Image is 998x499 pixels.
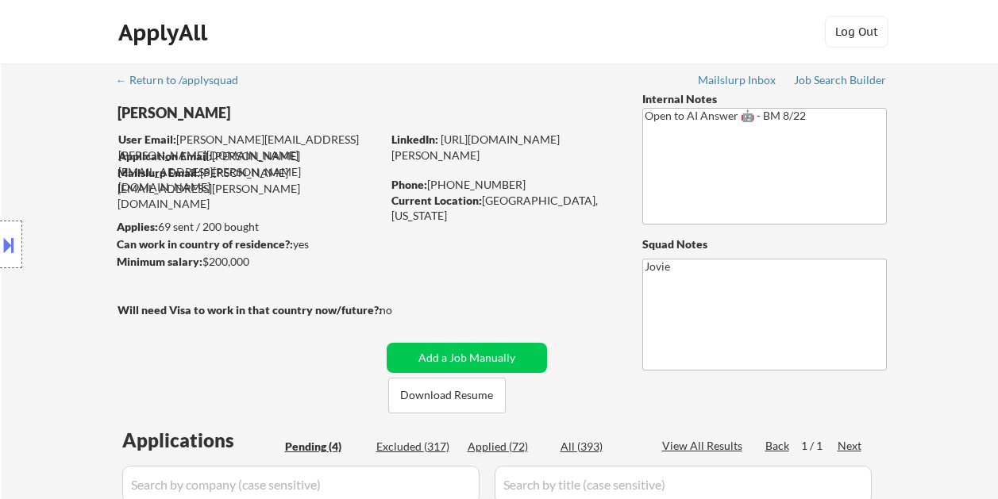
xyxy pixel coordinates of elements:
a: Mailslurp Inbox [698,74,777,90]
button: Log Out [825,16,888,48]
div: Squad Notes [642,236,887,252]
div: All (393) [561,439,640,455]
button: Add a Job Manually [387,343,547,373]
div: Applications [122,431,279,450]
div: no [380,302,425,318]
div: View All Results [662,438,747,454]
div: ApplyAll [118,19,212,46]
a: Job Search Builder [794,74,887,90]
strong: Phone: [391,178,427,191]
strong: LinkedIn: [391,132,438,146]
div: Mailslurp Inbox [698,75,777,86]
div: [PHONE_NUMBER] [391,177,616,193]
a: [URL][DOMAIN_NAME][PERSON_NAME] [391,132,560,162]
a: ← Return to /applysquad [116,74,253,90]
div: Pending (4) [285,439,364,455]
div: Next [838,438,863,454]
div: Back [765,438,791,454]
div: 1 / 1 [801,438,838,454]
div: Internal Notes [642,91,887,107]
div: Excluded (317) [376,439,456,455]
button: Download Resume [388,378,506,413]
strong: Current Location: [391,194,482,207]
div: Applied (72) [468,439,547,455]
div: Job Search Builder [794,75,887,86]
div: ← Return to /applysquad [116,75,253,86]
div: [GEOGRAPHIC_DATA], [US_STATE] [391,193,616,224]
